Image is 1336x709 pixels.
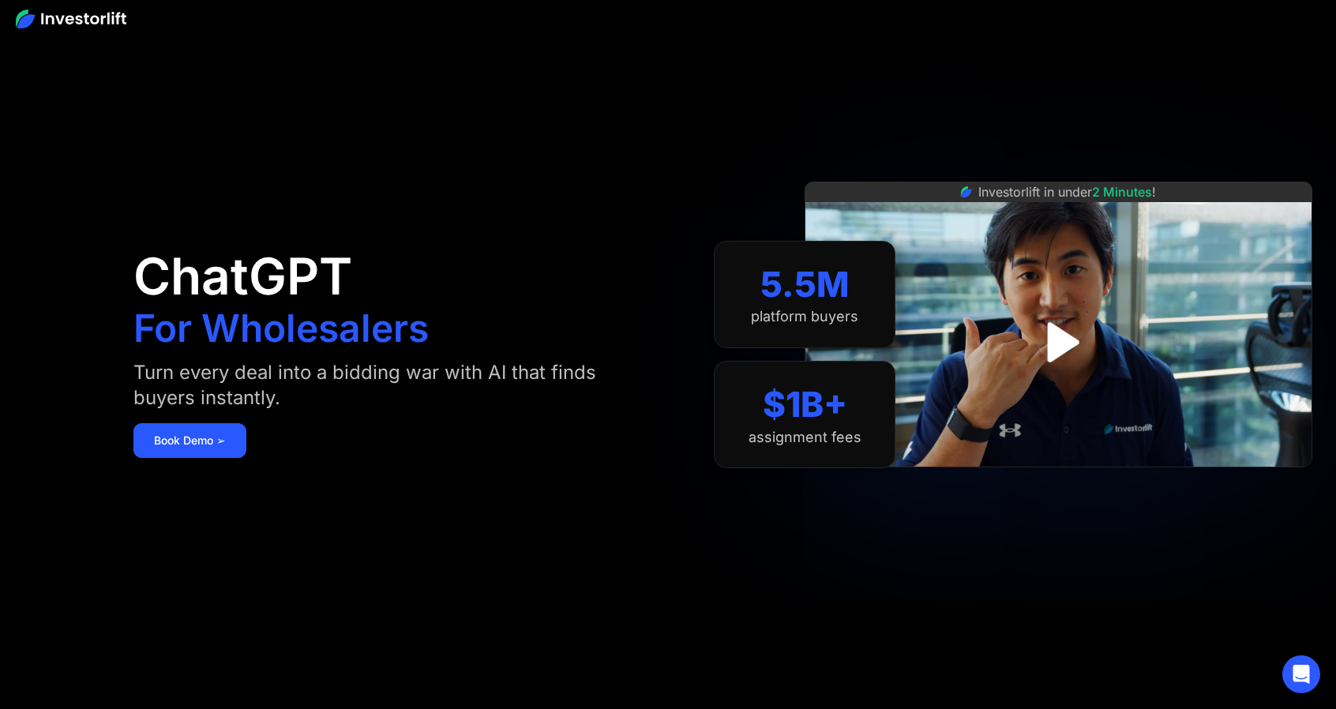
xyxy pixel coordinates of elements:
h1: For Wholesalers [133,309,429,347]
h1: ChatGPT [133,251,352,302]
div: 5.5M [760,264,850,306]
span: 2 Minutes [1092,184,1152,200]
div: platform buyers [751,308,858,325]
div: Turn every deal into a bidding war with AI that finds buyers instantly. [133,360,627,411]
div: $1B+ [763,384,847,426]
div: Open Intercom Messenger [1282,655,1320,693]
iframe: Customer reviews powered by Trustpilot [940,475,1177,494]
div: Investorlift in under ! [978,182,1156,201]
div: assignment fees [749,429,861,446]
a: open lightbox [1023,307,1094,377]
a: Book Demo ➢ [133,423,246,458]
